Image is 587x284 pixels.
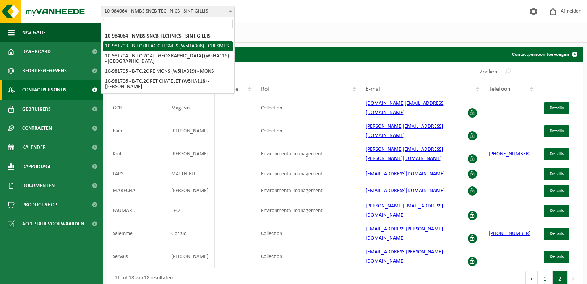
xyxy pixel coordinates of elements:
[255,222,360,245] td: Collection
[165,96,215,119] td: Magasin
[165,165,215,182] td: MATTHIEU
[165,142,215,165] td: [PERSON_NAME]
[550,208,564,213] span: Details
[544,168,569,180] a: Details
[544,148,569,160] a: Details
[366,249,443,264] a: [EMAIL_ADDRESS][PERSON_NAME][DOMAIN_NAME]
[255,119,360,142] td: Collection
[103,77,233,92] li: 10-981706 - B-TC.2C PET CHATELET (W5HA118) - [PERSON_NAME]
[544,102,569,114] a: Details
[165,119,215,142] td: [PERSON_NAME]
[22,80,66,100] span: Contactpersonen
[22,100,51,119] span: Gebruikers
[103,67,233,77] li: 10-981705 - B-TC.2C PE MONS (W5HA319) - MONS
[107,222,165,245] td: Salemme
[22,195,57,214] span: Product Shop
[544,228,569,240] a: Details
[101,6,234,17] span: 10-984064 - NMBS SNCB TECHNICS - SINT-GILLIS
[544,185,569,197] a: Details
[550,152,564,157] span: Details
[366,101,445,116] a: [DOMAIN_NAME][EMAIL_ADDRESS][DOMAIN_NAME]
[22,176,55,195] span: Documenten
[550,254,564,259] span: Details
[22,119,52,138] span: Contracten
[22,23,46,42] span: Navigatie
[506,47,582,62] a: Contactpersoon toevoegen
[103,51,233,67] li: 10-981704 - B-TC.2C AT [GEOGRAPHIC_DATA] (W5HA116) - [GEOGRAPHIC_DATA]
[165,182,215,199] td: [PERSON_NAME]
[101,6,235,17] span: 10-984064 - NMBS SNCB TECHNICS - SINT-GILLIS
[22,157,52,176] span: Rapportage
[480,69,499,75] label: Zoeken:
[255,199,360,222] td: Environmental management
[107,199,165,222] td: PAUMARD
[107,119,165,142] td: huin
[22,42,51,61] span: Dashboard
[366,226,443,241] a: [EMAIL_ADDRESS][PERSON_NAME][DOMAIN_NAME]
[107,245,165,268] td: Servais
[107,96,165,119] td: GCR
[544,251,569,263] a: Details
[489,151,530,157] a: [PHONE_NUMBER]
[255,245,360,268] td: Collection
[550,188,564,193] span: Details
[544,125,569,137] a: Details
[103,31,233,41] li: 10-984064 - NMBS SNCB TECHNICS - SINT-GILLIS
[22,61,67,80] span: Bedrijfsgegevens
[489,231,530,237] a: [PHONE_NUMBER]
[366,203,443,218] a: [PERSON_NAME][EMAIL_ADDRESS][DOMAIN_NAME]
[550,171,564,176] span: Details
[255,142,360,165] td: Environmental management
[103,41,233,51] li: 10-981703 - B-TC.0U AC CUESMES (W5HA308) - CUESMES
[261,86,269,92] span: Rol
[107,142,165,165] td: Krol
[22,214,84,233] span: Acceptatievoorwaarden
[550,129,564,134] span: Details
[255,165,360,182] td: Environmental management
[366,188,445,194] a: [EMAIL_ADDRESS][DOMAIN_NAME]
[366,147,443,162] a: [PERSON_NAME][EMAIL_ADDRESS][PERSON_NAME][DOMAIN_NAME]
[22,138,46,157] span: Kalender
[165,245,215,268] td: [PERSON_NAME]
[550,231,564,236] span: Details
[107,165,165,182] td: LAPY
[366,86,382,92] span: E-mail
[165,222,215,245] td: Gorizio
[366,124,443,139] a: [PERSON_NAME][EMAIL_ADDRESS][DOMAIN_NAME]
[107,182,165,199] td: MARECHAL
[165,199,215,222] td: LEO
[366,171,445,177] a: [EMAIL_ADDRESS][DOMAIN_NAME]
[544,205,569,217] a: Details
[550,106,564,111] span: Details
[489,86,510,92] span: Telefoon
[255,96,360,119] td: Collection
[255,182,360,199] td: Environmental management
